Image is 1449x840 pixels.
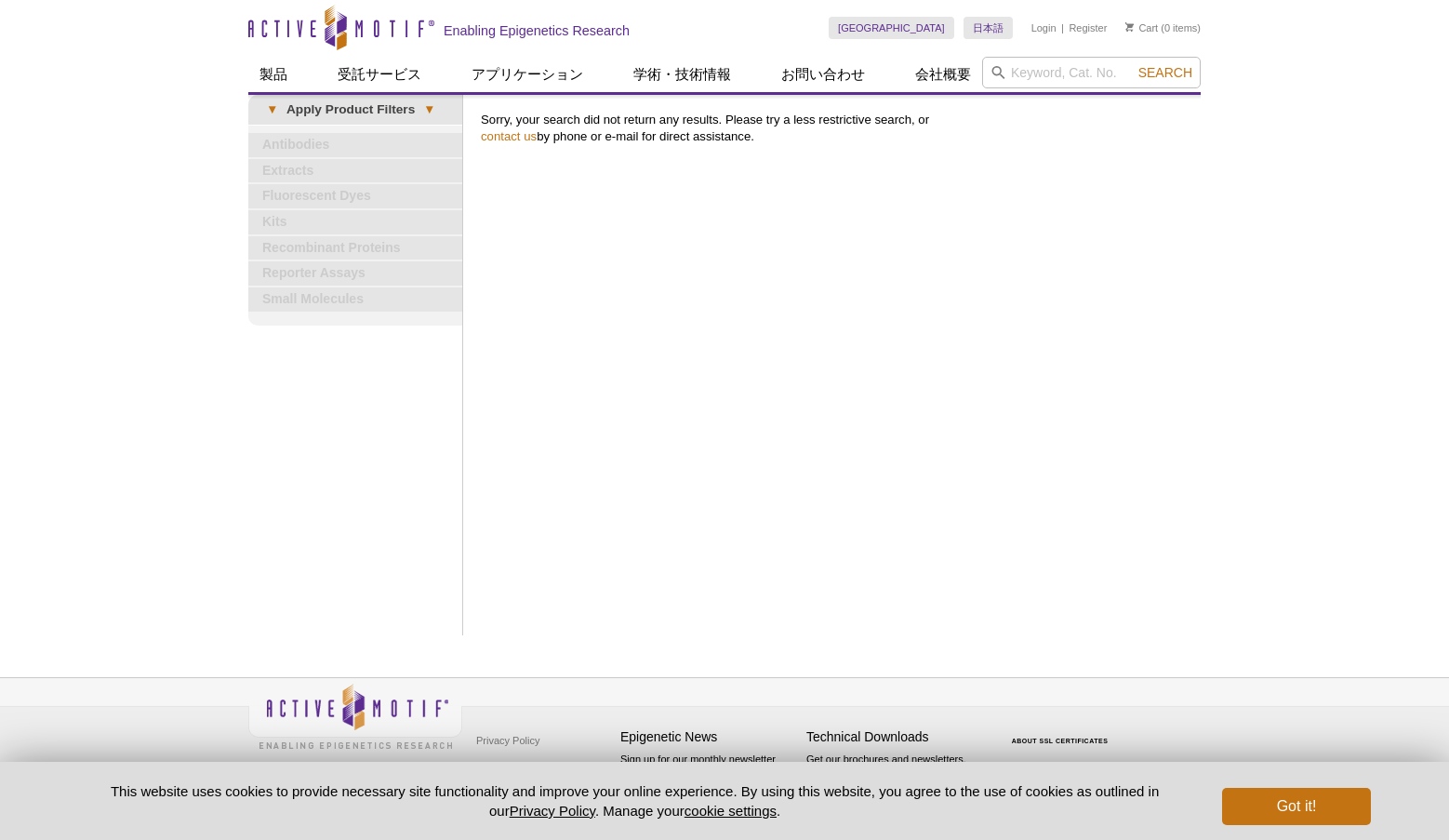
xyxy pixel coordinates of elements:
[248,678,462,753] img: Active Motif,
[472,754,569,782] a: Terms & Conditions
[78,781,1191,820] p: This website uses cookies to provide necessary site functionality and improve your online experie...
[248,210,462,234] a: Kits
[258,101,286,118] span: ▾
[1125,17,1201,39] li: (0 items)
[1069,21,1107,34] a: Register
[1012,738,1109,744] a: ABOUT SSL CERTIFICATES
[481,129,537,143] a: contact us
[1061,17,1064,39] li: |
[992,711,1132,752] table: Click to Verify - This site chose Symantec SSL for secure e-commerce and confidential communicati...
[1138,65,1192,80] span: Search
[248,287,462,312] a: Small Molecules
[248,95,462,125] a: ▾Apply Product Filters▾
[770,57,876,92] a: お問い合わせ
[622,57,742,92] a: 学術・技術情報
[248,57,299,92] a: 製品
[620,729,797,745] h4: Epigenetic News
[248,236,462,260] a: Recombinant Proteins
[1222,788,1371,825] button: Got it!
[1133,64,1198,81] button: Search
[510,803,595,819] a: Privacy Policy
[982,57,1201,88] input: Keyword, Cat. No.
[806,752,983,799] p: Get our brochures and newsletters, or request them by mail.
[904,57,982,92] a: 会社概要
[415,101,444,118] span: ▾
[248,261,462,286] a: Reporter Assays
[1125,22,1134,32] img: Your Cart
[472,727,544,754] a: Privacy Policy
[248,184,462,208] a: Fluorescent Dyes
[685,803,777,819] button: cookie settings
[829,17,954,39] a: [GEOGRAPHIC_DATA]
[248,159,462,183] a: Extracts
[326,57,432,92] a: 受託サービス
[460,57,594,92] a: アプリケーション
[481,112,1191,145] p: Sorry, your search did not return any results. Please try a less restrictive search, or by phone ...
[1031,21,1057,34] a: Login
[248,133,462,157] a: Antibodies
[806,729,983,745] h4: Technical Downloads
[964,17,1013,39] a: 日本語
[444,22,630,39] h2: Enabling Epigenetics Research
[620,752,797,815] p: Sign up for our monthly newsletter highlighting recent publications in the field of epigenetics.
[1125,21,1158,34] a: Cart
